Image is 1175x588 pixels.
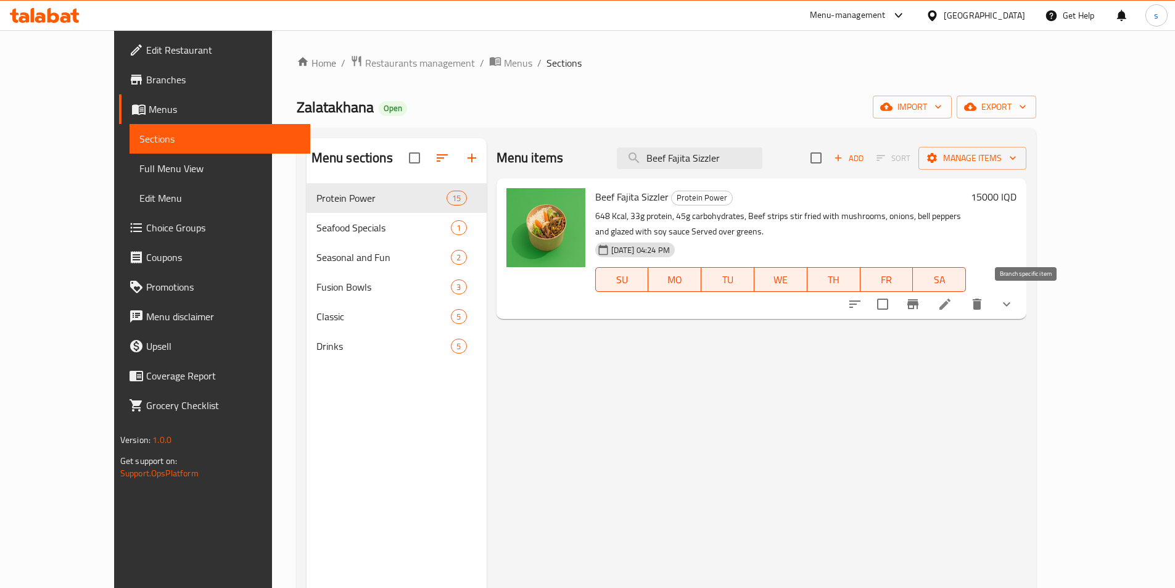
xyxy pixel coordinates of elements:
[489,55,532,71] a: Menus
[648,267,701,292] button: MO
[992,289,1021,319] button: show more
[119,94,310,124] a: Menus
[130,124,310,154] a: Sections
[130,183,310,213] a: Edit Menu
[706,271,749,289] span: TU
[451,280,466,294] div: items
[311,149,393,167] h2: Menu sections
[297,93,374,121] span: Zalatakhana
[307,213,487,242] div: Seafood Specials1
[119,35,310,65] a: Edit Restaurant
[671,191,733,205] div: Protein Power
[883,99,942,115] span: import
[812,271,855,289] span: TH
[149,102,300,117] span: Menus
[316,250,451,265] span: Seasonal and Fun
[938,297,952,312] a: Edit menu item
[451,250,466,265] div: items
[379,101,407,116] div: Open
[957,96,1036,118] button: export
[120,465,199,481] a: Support.OpsPlatform
[316,191,447,205] span: Protein Power
[119,213,310,242] a: Choice Groups
[832,151,865,165] span: Add
[146,43,300,57] span: Edit Restaurant
[316,309,451,324] span: Classic
[840,289,870,319] button: sort-choices
[506,188,585,267] img: Beef Fajita Sizzler
[119,302,310,331] a: Menu disclaimer
[297,56,336,70] a: Home
[451,222,466,234] span: 1
[829,149,868,168] button: Add
[870,291,896,317] span: Select to update
[119,361,310,391] a: Coverage Report
[447,191,466,205] div: items
[307,331,487,361] div: Drinks5
[606,244,675,256] span: [DATE] 04:24 PM
[341,56,345,70] li: /
[913,267,966,292] button: SA
[146,72,300,87] span: Branches
[120,432,150,448] span: Version:
[307,242,487,272] div: Seasonal and Fun2
[316,280,451,294] span: Fusion Bowls
[297,55,1036,71] nav: breadcrumb
[139,191,300,205] span: Edit Menu
[701,267,754,292] button: TU
[451,311,466,323] span: 5
[307,302,487,331] div: Classic5
[873,96,952,118] button: import
[146,339,300,354] span: Upsell
[918,271,961,289] span: SA
[146,398,300,413] span: Grocery Checklist
[962,289,992,319] button: delete
[350,55,475,71] a: Restaurants management
[451,220,466,235] div: items
[865,271,909,289] span: FR
[451,309,466,324] div: items
[119,331,310,361] a: Upsell
[537,56,542,70] li: /
[944,9,1025,22] div: [GEOGRAPHIC_DATA]
[829,149,868,168] span: Add item
[307,178,487,366] nav: Menu sections
[146,250,300,265] span: Coupons
[316,339,451,354] span: Drinks
[139,161,300,176] span: Full Menu View
[152,432,171,448] span: 1.0.0
[601,271,644,289] span: SU
[365,56,475,70] span: Restaurants management
[967,99,1026,115] span: export
[119,391,310,420] a: Grocery Checklist
[595,267,649,292] button: SU
[146,220,300,235] span: Choice Groups
[860,267,913,292] button: FR
[379,103,407,114] span: Open
[451,252,466,263] span: 2
[595,188,669,206] span: Beef Fajita Sizzler
[480,56,484,70] li: /
[617,147,762,169] input: search
[928,151,1016,166] span: Manage items
[146,368,300,383] span: Coverage Report
[595,209,967,239] p: 648 Kcal, 33g protein, 45g carbohydrates, Beef strips stir fried with mushrooms, onions, bell pep...
[130,154,310,183] a: Full Menu View
[139,131,300,146] span: Sections
[803,145,829,171] span: Select section
[504,56,532,70] span: Menus
[451,339,466,354] div: items
[653,271,696,289] span: MO
[810,8,886,23] div: Menu-management
[146,280,300,294] span: Promotions
[754,267,807,292] button: WE
[672,191,732,205] span: Protein Power
[119,242,310,272] a: Coupons
[1154,9,1158,22] span: s
[807,267,860,292] button: TH
[427,143,457,173] span: Sort sections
